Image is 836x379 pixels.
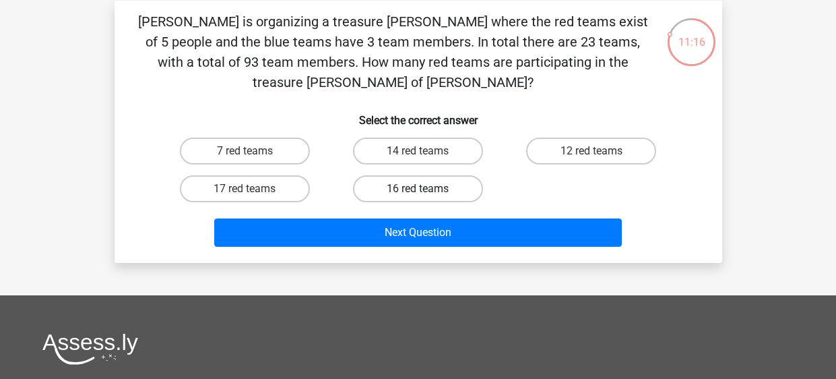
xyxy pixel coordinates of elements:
[180,175,310,202] label: 17 red teams
[666,17,717,51] div: 11:16
[42,333,138,365] img: Assessly logo
[136,11,650,92] p: [PERSON_NAME] is organizing a treasure [PERSON_NAME] where the red teams exist of 5 people and th...
[526,138,656,165] label: 12 red teams
[180,138,310,165] label: 7 red teams
[353,138,483,165] label: 14 red teams
[214,218,622,247] button: Next Question
[136,103,701,127] h6: Select the correct answer
[353,175,483,202] label: 16 red teams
